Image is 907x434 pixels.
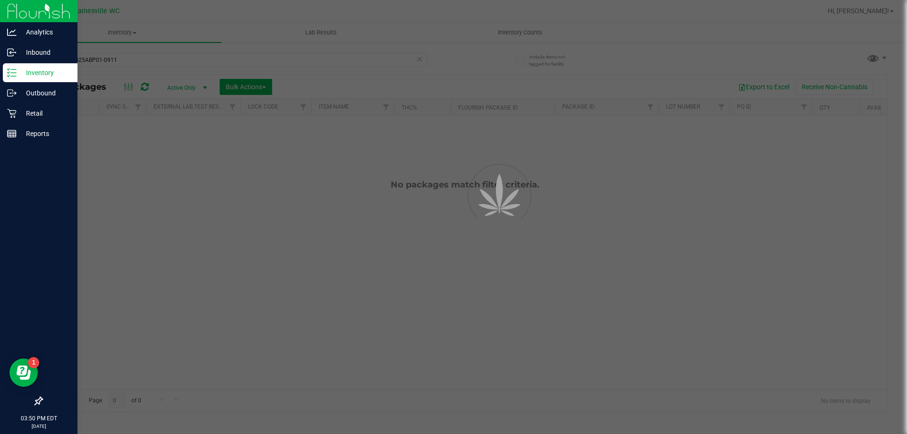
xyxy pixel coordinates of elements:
p: Outbound [17,87,73,99]
inline-svg: Analytics [7,27,17,37]
p: [DATE] [4,423,73,430]
inline-svg: Reports [7,129,17,138]
p: Inbound [17,47,73,58]
p: Inventory [17,67,73,78]
inline-svg: Retail [7,109,17,118]
inline-svg: Inventory [7,68,17,77]
p: Analytics [17,26,73,38]
inline-svg: Inbound [7,48,17,57]
p: Reports [17,128,73,139]
inline-svg: Outbound [7,88,17,98]
iframe: Resource center [9,358,38,387]
p: 03:50 PM EDT [4,414,73,423]
iframe: Resource center unread badge [28,357,39,368]
p: Retail [17,108,73,119]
